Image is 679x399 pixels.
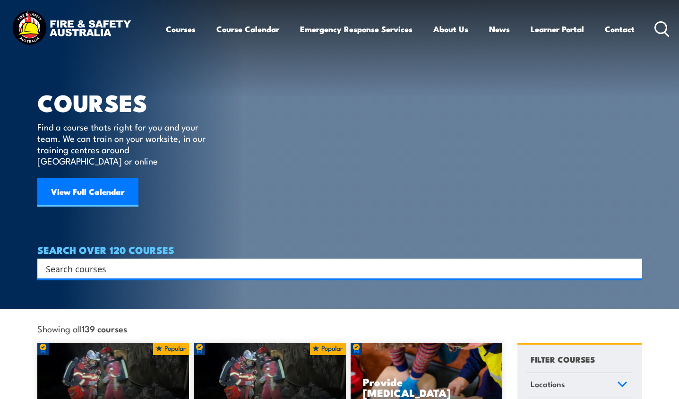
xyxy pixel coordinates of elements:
[626,262,639,275] button: Search magnifier button
[433,17,468,42] a: About Us
[46,261,621,276] input: Search input
[37,121,210,166] p: Find a course thats right for you and your team. We can train on your worksite, in our training c...
[166,17,196,42] a: Courses
[37,92,219,112] h1: COURSES
[605,17,635,42] a: Contact
[531,378,565,390] span: Locations
[216,17,279,42] a: Course Calendar
[526,373,632,398] a: Locations
[531,353,595,365] h4: FILTER COURSES
[82,322,127,335] strong: 139 courses
[37,323,127,333] span: Showing all
[489,17,510,42] a: News
[300,17,413,42] a: Emergency Response Services
[37,244,642,255] h4: SEARCH OVER 120 COURSES
[48,262,623,275] form: Search form
[37,178,138,207] a: View Full Calendar
[531,17,584,42] a: Learner Portal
